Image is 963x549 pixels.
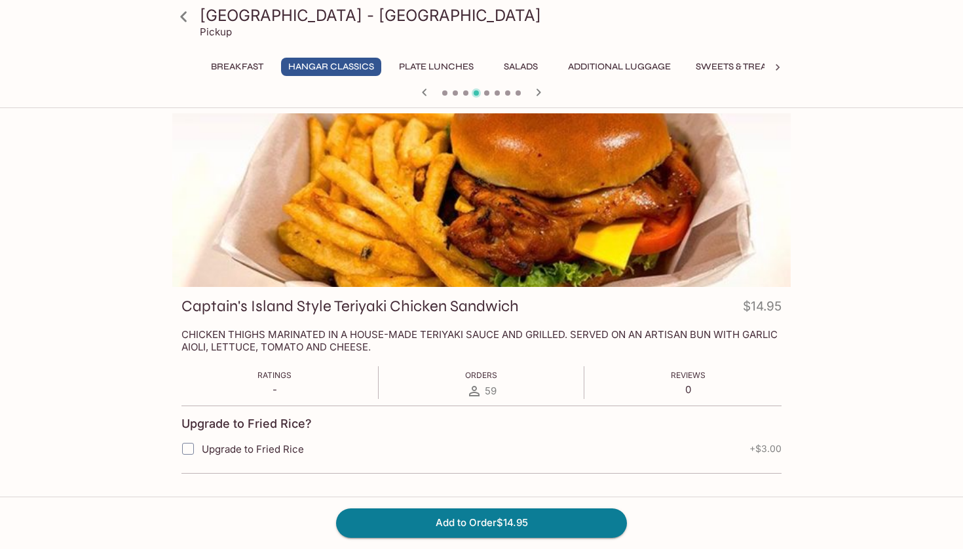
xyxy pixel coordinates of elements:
div: Captain's Island Style Teriyaki Chicken Sandwich [172,113,791,287]
h3: Captain's Island Style Teriyaki Chicken Sandwich [181,296,519,316]
h3: [GEOGRAPHIC_DATA] - [GEOGRAPHIC_DATA] [200,5,785,26]
p: CHICKEN THIGHS MARINATED IN A HOUSE-MADE TERIYAKI SAUCE AND GRILLED. SERVED ON AN ARTISAN BUN WIT... [181,328,782,353]
button: Add to Order$14.95 [336,508,627,537]
h4: Upgrade to Fried Rice? [181,417,312,431]
button: Hangar Classics [281,58,381,76]
span: + $3.00 [749,444,782,454]
p: - [257,383,292,396]
span: Reviews [671,370,706,380]
p: Pickup [200,26,232,38]
button: Additional Luggage [561,58,678,76]
span: Upgrade to Fried Rice [202,443,304,455]
span: Orders [465,370,497,380]
p: 0 [671,383,706,396]
span: 59 [485,385,497,397]
button: Salads [491,58,550,76]
button: Breakfast [204,58,271,76]
h4: $14.95 [743,296,782,322]
button: Sweets & Treats [689,58,784,76]
button: Plate Lunches [392,58,481,76]
span: Ratings [257,370,292,380]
